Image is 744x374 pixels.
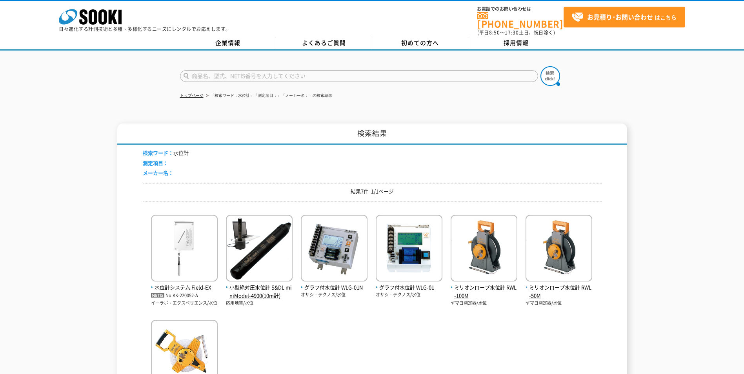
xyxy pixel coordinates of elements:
[571,11,677,23] span: はこちら
[451,215,517,283] img: RWL-100M
[301,283,367,292] span: グラフ付水位計 WLG-01N
[376,283,442,292] span: グラフ付水位計 WLG-01
[526,283,592,300] span: ミリオンロープ水位計 RWL-50M
[59,27,231,31] p: 日々進化する計測技術と多種・多様化するニーズにレンタルでお応えします。
[564,7,685,27] a: お見積り･お問い合わせはこちら
[143,149,173,156] span: 検索ワード：
[151,292,218,300] p: No.KK-220052-A
[401,38,439,47] span: 初めての方へ
[468,37,564,49] a: 採用情報
[226,283,293,300] span: 小型絶対圧水位計 S&DL miniModel-4900(10m計)
[143,149,189,157] li: 水位計
[587,12,653,22] strong: お見積り･お問い合わせ
[151,215,218,283] img: Field-EX
[526,215,592,283] img: RWL-50M
[180,93,204,98] a: トップページ
[376,275,442,292] a: グラフ付水位計 WLG-01
[226,275,293,300] a: 小型絶対圧水位計 S&DL miniModel-4900(10m計)
[143,159,168,167] span: 測定項目：
[376,292,442,298] p: オサシ・テクノス/水位
[143,187,602,196] p: 結果7件 1/1ページ
[477,12,564,28] a: [PHONE_NUMBER]
[301,275,367,292] a: グラフ付水位計 WLG-01N
[226,300,293,307] p: 応用地質/水位
[117,123,627,145] h1: 検索結果
[151,300,218,307] p: イーラボ・エクスペリエンス/水位
[151,275,218,292] a: 水位計システム Field-EX
[526,300,592,307] p: ヤマヨ測定器/水位
[180,70,538,82] input: 商品名、型式、NETIS番号を入力してください
[540,66,560,86] img: btn_search.png
[505,29,519,36] span: 17:30
[205,92,332,100] li: 「検索ワード：水位計」「測定項目：」「メーカー名：」の検索結果
[180,37,276,49] a: 企業情報
[451,275,517,300] a: ミリオンロープ水位計 RWL-100M
[151,283,218,292] span: 水位計システム Field-EX
[376,215,442,283] img: WLG-01
[489,29,500,36] span: 8:50
[451,283,517,300] span: ミリオンロープ水位計 RWL-100M
[477,7,564,11] span: お電話でのお問い合わせは
[301,215,367,283] img: WLG-01N
[226,215,293,283] img: S&DL miniModel-4900(10m計)
[301,292,367,298] p: オサシ・テクノス/水位
[526,275,592,300] a: ミリオンロープ水位計 RWL-50M
[477,29,555,36] span: (平日 ～ 土日、祝日除く)
[276,37,372,49] a: よくあるご質問
[451,300,517,307] p: ヤマヨ測定器/水位
[372,37,468,49] a: 初めての方へ
[143,169,173,176] span: メーカー名：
